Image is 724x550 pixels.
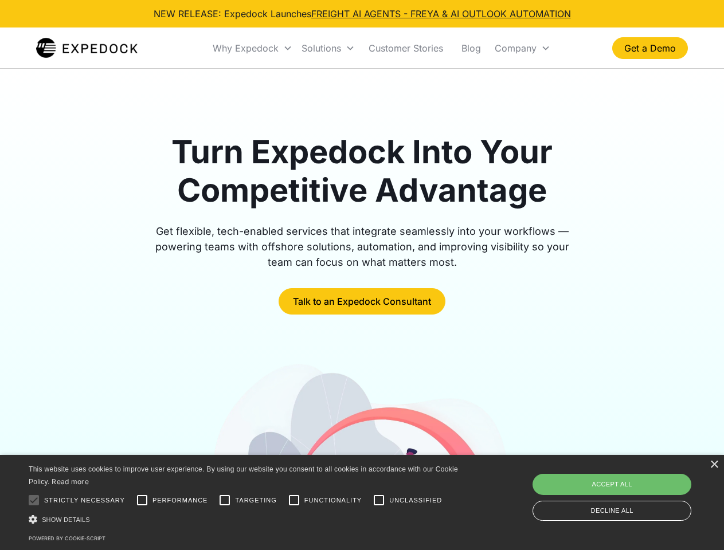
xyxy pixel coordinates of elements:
[152,496,208,505] span: Performance
[279,288,445,315] a: Talk to an Expedock Consultant
[213,42,279,54] div: Why Expedock
[389,496,442,505] span: Unclassified
[36,37,138,60] img: Expedock Logo
[154,7,571,21] div: NEW RELEASE: Expedock Launches
[29,513,462,525] div: Show details
[612,37,688,59] a: Get a Demo
[208,29,297,68] div: Why Expedock
[304,496,362,505] span: Functionality
[533,426,724,550] iframe: Chat Widget
[302,42,341,54] div: Solutions
[359,29,452,68] a: Customer Stories
[311,8,571,19] a: FREIGHT AI AGENTS - FREYA & AI OUTLOOK AUTOMATION
[452,29,490,68] a: Blog
[490,29,555,68] div: Company
[42,516,90,523] span: Show details
[52,477,89,486] a: Read more
[142,133,582,210] h1: Turn Expedock Into Your Competitive Advantage
[29,535,105,541] a: Powered by cookie-script
[142,223,582,270] div: Get flexible, tech-enabled services that integrate seamlessly into your workflows — powering team...
[29,465,458,486] span: This website uses cookies to improve user experience. By using our website you consent to all coo...
[44,496,125,505] span: Strictly necessary
[495,42,537,54] div: Company
[235,496,276,505] span: Targeting
[297,29,359,68] div: Solutions
[36,37,138,60] a: home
